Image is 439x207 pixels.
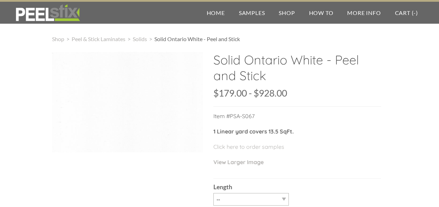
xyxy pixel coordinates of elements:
[213,159,264,166] a: View Larger Image
[302,2,341,24] a: How To
[232,2,272,24] a: Samples
[14,4,81,22] img: REFACE SUPPLIES
[72,36,125,42] a: Peel & Stick Laminates
[133,36,147,42] a: Solids
[213,87,287,99] span: $179.00 - $928.00
[272,2,302,24] a: Shop
[64,36,72,42] span: >
[213,52,381,89] h2: Solid Ontario White - Peel and Stick
[388,2,425,24] a: Cart (-)
[147,36,154,42] span: >
[213,112,381,127] p: Item #PSA-S067
[414,9,416,16] span: -
[213,143,284,150] a: Click here to order samples
[154,36,240,42] span: Solid Ontario White - Peel and Stick
[125,36,133,42] span: >
[340,2,388,24] a: More Info
[213,183,232,191] b: Length
[52,36,64,42] a: Shop
[213,128,294,135] strong: 1 Linear yard covers 13.5 SqFt.
[200,2,232,24] a: Home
